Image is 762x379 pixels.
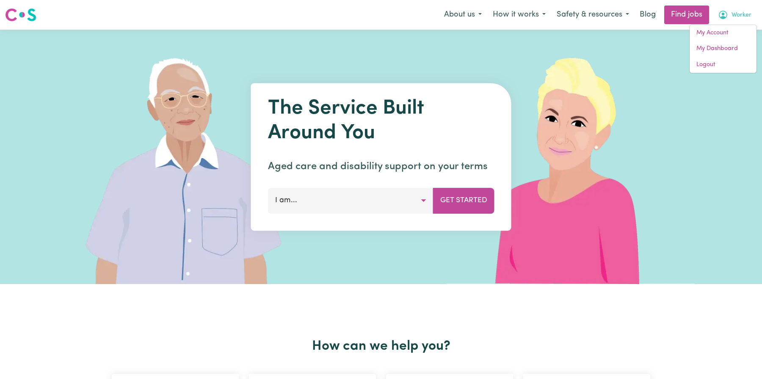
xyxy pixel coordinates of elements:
a: My Account [690,25,756,41]
h2: How can we help you? [107,338,655,354]
a: Careseekers logo [5,5,36,25]
button: Get Started [433,188,494,213]
a: Logout [690,57,756,73]
h1: The Service Built Around You [268,97,494,145]
a: My Dashboard [690,41,756,57]
a: Blog [635,6,661,24]
p: Aged care and disability support on your terms [268,159,494,174]
button: I am... [268,188,433,213]
span: Worker [732,11,751,20]
img: Careseekers logo [5,7,36,22]
button: Safety & resources [551,6,635,24]
div: My Account [689,25,757,73]
a: Find jobs [664,6,709,24]
button: About us [439,6,487,24]
button: How it works [487,6,551,24]
button: My Account [712,6,757,24]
